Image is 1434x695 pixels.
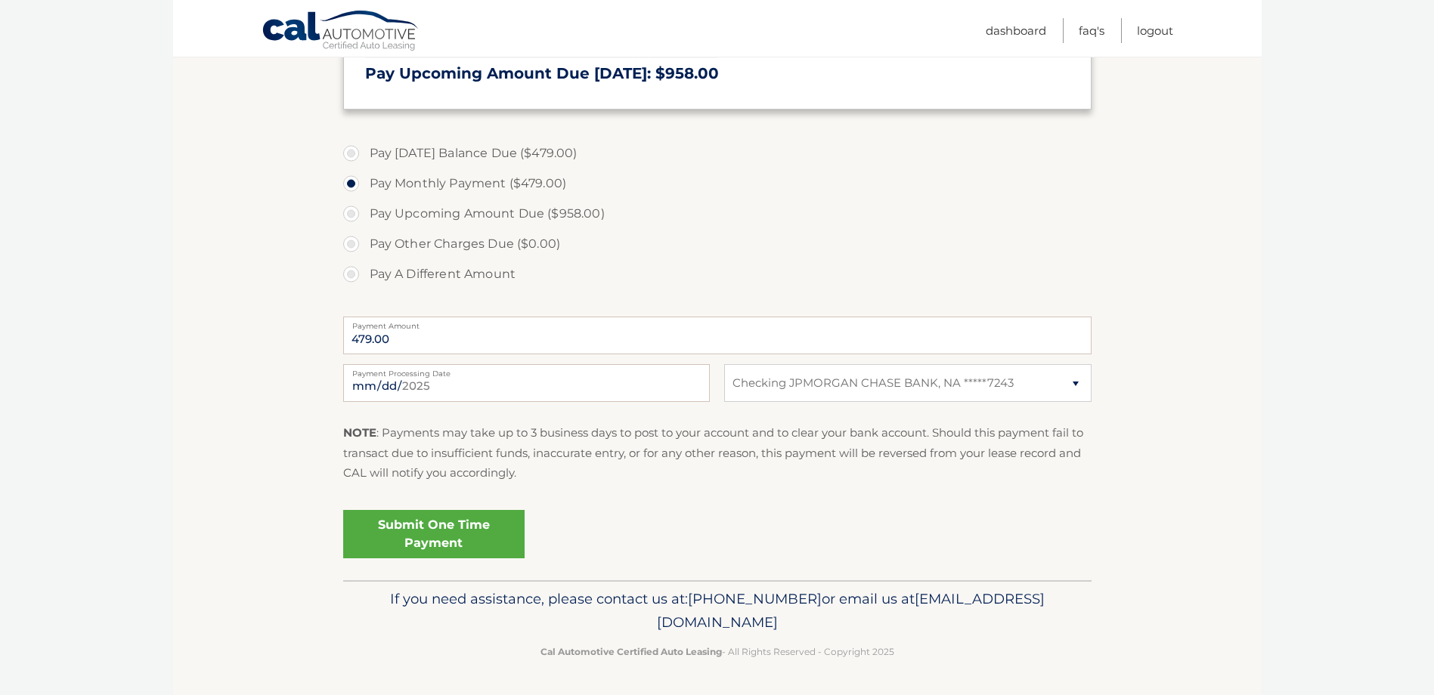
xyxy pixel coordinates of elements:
[1137,18,1173,43] a: Logout
[540,646,722,657] strong: Cal Automotive Certified Auto Leasing
[343,199,1092,229] label: Pay Upcoming Amount Due ($958.00)
[343,168,1092,199] label: Pay Monthly Payment ($479.00)
[353,587,1082,635] p: If you need assistance, please contact us at: or email us at
[343,229,1092,259] label: Pay Other Charges Due ($0.00)
[343,510,525,558] a: Submit One Time Payment
[688,590,822,607] span: [PHONE_NUMBER]
[262,10,420,54] a: Cal Automotive
[343,259,1092,289] label: Pay A Different Amount
[343,364,710,402] input: Payment Date
[343,317,1092,354] input: Payment Amount
[986,18,1046,43] a: Dashboard
[1079,18,1104,43] a: FAQ's
[353,644,1082,659] p: - All Rights Reserved - Copyright 2025
[343,317,1092,329] label: Payment Amount
[343,423,1092,483] p: : Payments may take up to 3 business days to post to your account and to clear your bank account....
[343,425,376,440] strong: NOTE
[343,364,710,376] label: Payment Processing Date
[343,138,1092,168] label: Pay [DATE] Balance Due ($479.00)
[365,64,1070,83] h3: Pay Upcoming Amount Due [DATE]: $958.00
